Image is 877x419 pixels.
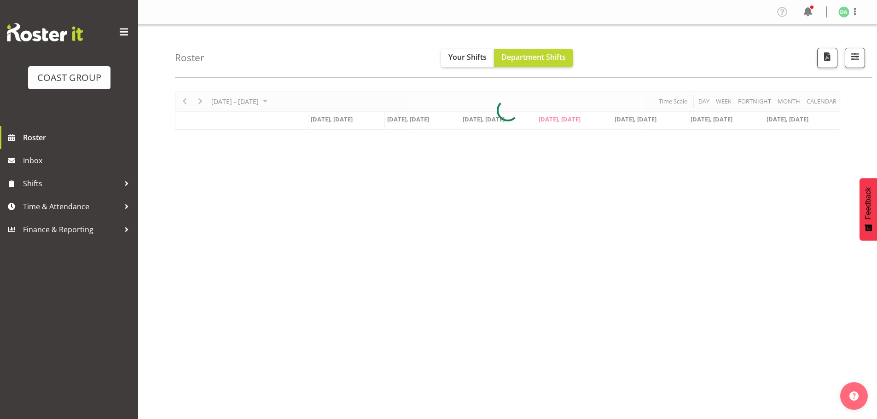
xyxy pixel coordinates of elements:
[23,154,134,167] span: Inbox
[838,6,849,17] img: daniel-an1132.jpg
[23,200,120,213] span: Time & Attendance
[494,49,573,67] button: Department Shifts
[7,23,83,41] img: Rosterit website logo
[37,71,101,85] div: COAST GROUP
[849,391,859,401] img: help-xxl-2.png
[501,52,566,62] span: Department Shifts
[23,131,134,144] span: Roster
[23,223,120,236] span: Finance & Reporting
[860,178,877,241] button: Feedback - Show survey
[441,49,494,67] button: Your Shifts
[864,187,872,219] span: Feedback
[23,177,120,190] span: Shifts
[817,48,837,68] button: Download a PDF of the roster according to the set date range.
[448,52,487,62] span: Your Shifts
[175,52,204,63] h4: Roster
[845,48,865,68] button: Filter Shifts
